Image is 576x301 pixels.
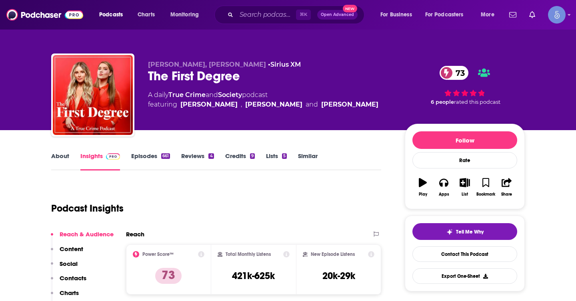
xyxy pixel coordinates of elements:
span: For Podcasters [425,9,464,20]
img: The First Degree [53,55,133,135]
button: open menu [475,8,504,21]
button: open menu [420,8,475,21]
img: tell me why sparkle [446,229,453,235]
span: [PERSON_NAME], [PERSON_NAME] [148,61,266,68]
span: featuring [148,100,378,109]
span: 6 people [431,99,454,105]
a: True Crime [168,91,206,99]
span: and [306,100,318,109]
img: Podchaser - Follow, Share and Rate Podcasts [6,7,83,22]
span: More [481,9,494,20]
div: 4 [208,153,214,159]
span: Charts [138,9,155,20]
span: ⌘ K [296,10,311,20]
div: [PERSON_NAME] [180,100,238,109]
a: Episodes661 [131,152,170,170]
a: Show notifications dropdown [506,8,520,22]
div: 73 6 peoplerated this podcast [405,61,525,110]
div: Apps [439,192,449,197]
div: Share [501,192,512,197]
div: Rate [412,152,517,168]
h3: 20k-29k [322,270,355,282]
span: Tell Me Why [456,229,484,235]
a: Show notifications dropdown [526,8,538,22]
span: , [241,100,242,109]
span: Monitoring [170,9,199,20]
a: Sirius XM [270,61,301,68]
div: Bookmark [476,192,495,197]
div: 9 [250,153,255,159]
span: rated this podcast [454,99,500,105]
button: Content [51,245,83,260]
h3: 421k-625k [232,270,275,282]
h2: Total Monthly Listens [226,251,271,257]
div: Play [419,192,427,197]
a: Credits9 [225,152,255,170]
button: open menu [165,8,209,21]
input: Search podcasts, credits, & more... [236,8,296,21]
p: Content [60,245,83,253]
button: Share [496,173,517,202]
button: Show profile menu [548,6,566,24]
div: Search podcasts, credits, & more... [222,6,372,24]
a: Billy Jensen [321,100,378,109]
button: open menu [94,8,133,21]
a: InsightsPodchaser Pro [80,152,120,170]
div: A daily podcast [148,90,378,109]
span: New [343,5,357,12]
button: Reach & Audience [51,230,114,245]
div: List [462,192,468,197]
button: List [454,173,475,202]
span: and [206,91,218,99]
a: Contact This Podcast [412,246,517,262]
a: Similar [298,152,318,170]
h1: Podcast Insights [51,202,124,214]
a: 73 [440,66,469,80]
button: open menu [375,8,422,21]
h2: New Episode Listens [311,251,355,257]
p: Charts [60,289,79,297]
img: Podchaser Pro [106,153,120,160]
p: Contacts [60,274,86,282]
div: [PERSON_NAME] [245,100,302,109]
div: 5 [282,153,287,159]
h2: Reach [126,230,144,238]
h2: Power Score™ [142,251,174,257]
button: Social [51,260,78,275]
button: Bookmark [475,173,496,202]
a: About [51,152,69,170]
p: Social [60,260,78,267]
a: Charts [132,8,160,21]
img: User Profile [548,6,566,24]
a: Society [218,91,242,99]
p: 73 [155,268,182,284]
button: Open AdvancedNew [317,10,358,20]
span: • [268,61,301,68]
button: Play [412,173,433,202]
span: Logged in as Spiral5-G1 [548,6,566,24]
a: Lists5 [266,152,287,170]
button: Contacts [51,274,86,289]
span: For Business [380,9,412,20]
span: 73 [448,66,469,80]
button: Export One-Sheet [412,268,517,284]
p: Reach & Audience [60,230,114,238]
span: Podcasts [99,9,123,20]
a: Reviews4 [181,152,214,170]
button: Apps [433,173,454,202]
span: Open Advanced [321,13,354,17]
div: 661 [161,153,170,159]
button: Follow [412,131,517,149]
button: tell me why sparkleTell Me Why [412,223,517,240]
